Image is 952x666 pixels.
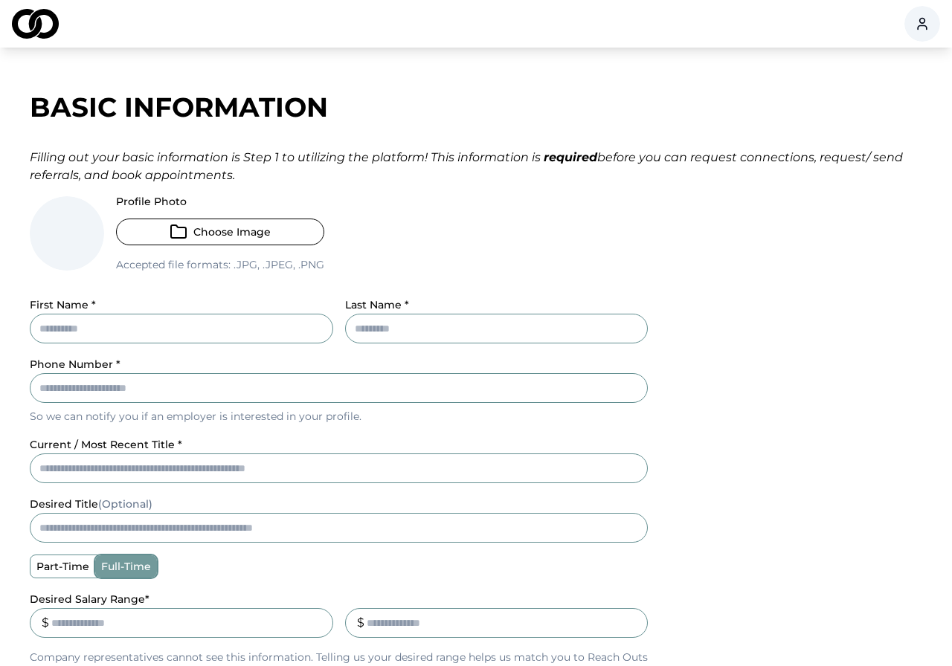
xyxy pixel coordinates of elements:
[30,298,96,311] label: First Name *
[30,555,95,578] label: part-time
[30,650,648,665] p: Company representatives cannot see this information. Telling us your desired range helps us match...
[116,219,324,245] button: Choose Image
[30,92,922,122] div: Basic Information
[116,196,324,207] label: Profile Photo
[345,298,409,311] label: Last Name *
[30,149,922,184] div: Filling out your basic information is Step 1 to utilizing the platform! This information is befor...
[116,257,324,272] p: Accepted file formats:
[95,555,157,578] label: full-time
[42,614,49,632] div: $
[357,614,364,632] div: $
[30,497,152,511] label: desired title
[544,150,597,164] strong: required
[30,358,120,371] label: Phone Number *
[30,592,149,606] label: Desired Salary Range *
[98,497,152,511] span: (Optional)
[231,258,324,271] span: .jpg, .jpeg, .png
[30,438,182,451] label: current / most recent title *
[30,409,648,424] p: So we can notify you if an employer is interested in your profile.
[345,592,350,606] label: _
[12,9,59,39] img: logo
